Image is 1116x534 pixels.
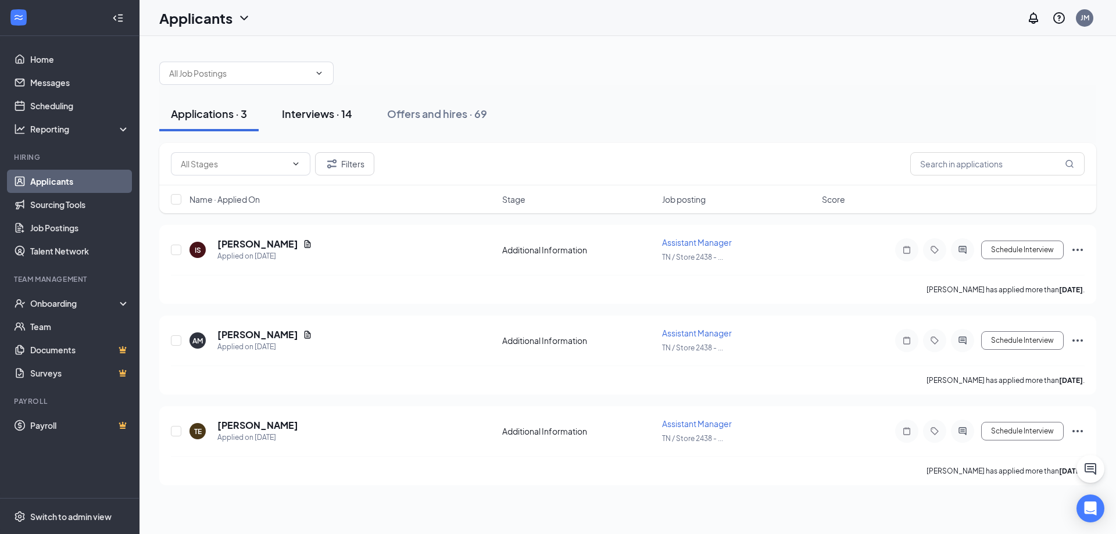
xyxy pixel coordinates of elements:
[14,511,26,522] svg: Settings
[662,193,706,205] span: Job posting
[30,94,130,117] a: Scheduling
[1081,13,1089,23] div: JM
[14,152,127,162] div: Hiring
[927,466,1085,476] p: [PERSON_NAME] has applied more than .
[30,361,130,385] a: SurveysCrown
[30,239,130,263] a: Talent Network
[30,315,130,338] a: Team
[928,336,942,345] svg: Tag
[662,343,723,352] span: TN / Store 2438 - ...
[14,274,127,284] div: Team Management
[900,336,914,345] svg: Note
[822,193,845,205] span: Score
[194,427,202,436] div: TE
[14,123,26,135] svg: Analysis
[217,328,298,341] h5: [PERSON_NAME]
[189,193,260,205] span: Name · Applied On
[1071,424,1085,438] svg: Ellipses
[217,250,312,262] div: Applied on [DATE]
[981,422,1064,440] button: Schedule Interview
[1083,462,1097,476] svg: ChatActive
[217,419,298,432] h5: [PERSON_NAME]
[192,336,203,346] div: AM
[1059,467,1083,475] b: [DATE]
[314,69,324,78] svg: ChevronDown
[502,193,525,205] span: Stage
[30,414,130,437] a: PayrollCrown
[30,170,130,193] a: Applicants
[30,193,130,216] a: Sourcing Tools
[30,216,130,239] a: Job Postings
[927,375,1085,385] p: [PERSON_NAME] has applied more than .
[30,48,130,71] a: Home
[1076,494,1104,522] div: Open Intercom Messenger
[171,106,247,121] div: Applications · 3
[30,298,120,309] div: Onboarding
[502,244,655,256] div: Additional Information
[169,67,310,80] input: All Job Postings
[1065,159,1074,169] svg: MagnifyingGlass
[927,285,1085,295] p: [PERSON_NAME] has applied more than .
[502,335,655,346] div: Additional Information
[303,330,312,339] svg: Document
[303,239,312,249] svg: Document
[662,418,732,429] span: Assistant Manager
[30,338,130,361] a: DocumentsCrown
[1071,334,1085,347] svg: Ellipses
[30,511,112,522] div: Switch to admin view
[159,8,233,28] h1: Applicants
[291,159,301,169] svg: ChevronDown
[217,432,298,443] div: Applied on [DATE]
[1052,11,1066,25] svg: QuestionInfo
[282,106,352,121] div: Interviews · 14
[181,157,287,170] input: All Stages
[387,106,487,121] div: Offers and hires · 69
[910,152,1085,175] input: Search in applications
[30,71,130,94] a: Messages
[502,425,655,437] div: Additional Information
[1026,11,1040,25] svg: Notifications
[956,336,970,345] svg: ActiveChat
[956,427,970,436] svg: ActiveChat
[217,238,298,250] h5: [PERSON_NAME]
[956,245,970,255] svg: ActiveChat
[928,245,942,255] svg: Tag
[14,396,127,406] div: Payroll
[662,237,732,248] span: Assistant Manager
[30,123,130,135] div: Reporting
[928,427,942,436] svg: Tag
[325,157,339,171] svg: Filter
[1059,285,1083,294] b: [DATE]
[662,253,723,261] span: TN / Store 2438 - ...
[1071,243,1085,257] svg: Ellipses
[662,434,723,443] span: TN / Store 2438 - ...
[1076,455,1104,483] button: ChatActive
[981,331,1064,350] button: Schedule Interview
[195,245,201,255] div: IS
[315,152,374,175] button: Filter Filters
[112,12,124,24] svg: Collapse
[237,11,251,25] svg: ChevronDown
[1059,376,1083,385] b: [DATE]
[900,427,914,436] svg: Note
[662,328,732,338] span: Assistant Manager
[981,241,1064,259] button: Schedule Interview
[13,12,24,23] svg: WorkstreamLogo
[14,298,26,309] svg: UserCheck
[217,341,312,353] div: Applied on [DATE]
[900,245,914,255] svg: Note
